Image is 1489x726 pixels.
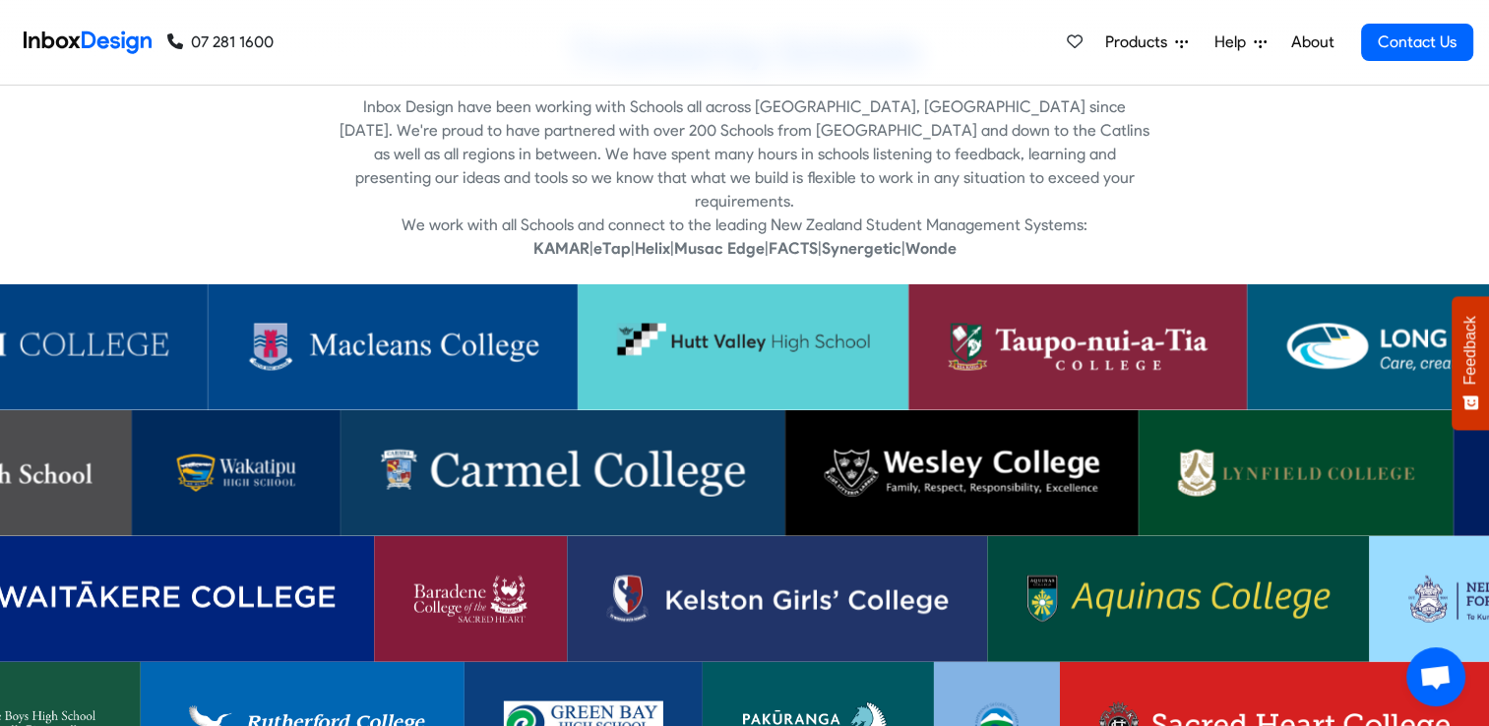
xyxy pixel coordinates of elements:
[167,30,274,54] a: 07 281 1600
[617,324,869,371] img: Hutt Valley High School
[904,239,956,258] strong: Wonde
[1452,296,1489,430] button: Feedback - Show survey
[1361,24,1473,61] a: Contact Us
[340,213,1149,237] p: We work with all Schools and connect to the leading New Zealand Student Management Systems:
[825,450,1098,497] img: Wesley College
[592,239,630,258] strong: eTap
[1461,316,1479,385] span: Feedback
[768,239,817,258] strong: FACTS
[634,239,669,258] strong: Helix
[1207,23,1274,62] a: Help
[532,239,589,258] strong: KAMAR
[1097,23,1196,62] a: Products
[606,575,948,623] img: Kelston Girls’ College
[340,95,1149,213] p: Inbox Design have been working with Schools all across [GEOGRAPHIC_DATA], [GEOGRAPHIC_DATA] since...
[1214,30,1254,54] span: Help
[413,575,527,623] img: Baradene College
[1026,575,1330,623] img: Aquinas College
[673,239,764,258] strong: Musac Edge
[340,237,1149,261] p: | | | | | |
[1105,30,1175,54] span: Products
[1177,450,1414,497] img: Lynfield College
[247,324,537,371] img: Macleans College
[379,450,746,497] img: Carmel College
[821,239,900,258] strong: Synergetic
[170,450,300,497] img: Wakatipu High School
[1406,647,1465,706] a: 开放式聊天
[1285,23,1339,62] a: About
[948,324,1208,371] img: Taupo-nui-a-Tia College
